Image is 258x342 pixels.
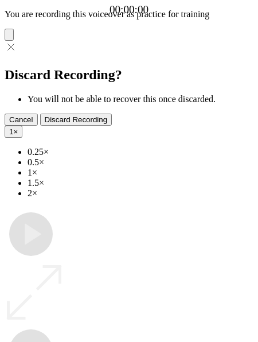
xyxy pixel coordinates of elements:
button: Discard Recording [40,114,112,126]
button: Cancel [5,114,38,126]
li: 1.5× [28,178,253,188]
li: 2× [28,188,253,199]
li: 0.5× [28,157,253,168]
li: You will not be able to recover this once discarded. [28,94,253,104]
span: 1 [9,127,13,136]
a: 00:00:00 [110,3,148,16]
button: 1× [5,126,22,138]
h2: Discard Recording? [5,67,253,83]
li: 1× [28,168,253,178]
p: You are recording this voiceover as practice for training [5,9,253,20]
li: 0.25× [28,147,253,157]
